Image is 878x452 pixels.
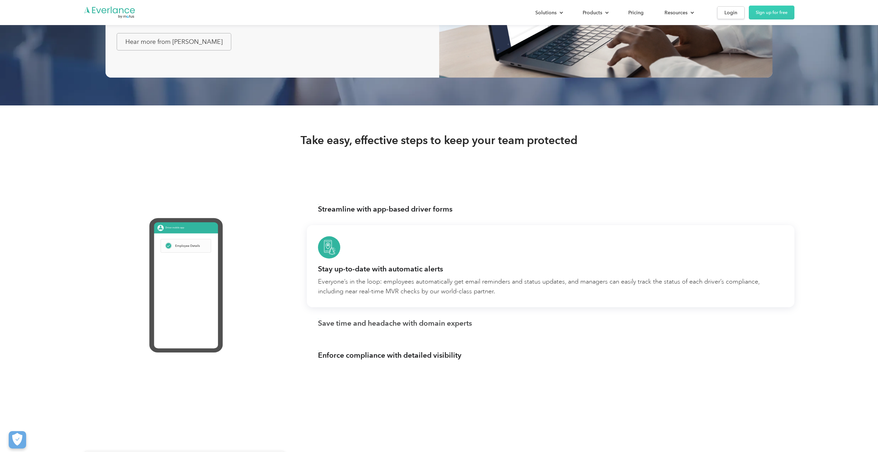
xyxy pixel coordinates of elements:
a: Hear more from [PERSON_NAME] [117,33,231,50]
button: Cookies Settings [9,431,26,449]
div: Streamline with app-based driver forms [318,204,452,214]
div: Pricing [628,8,644,17]
a: Login [717,6,745,19]
p: Everyone’s in the loop: employees automatically get email reminders and status updates, and manag... [318,277,783,296]
a: Sign up for free [749,6,794,19]
span: Phone number [343,29,379,35]
div: Products [583,8,602,17]
div: Enforce compliance with detailed visibility [318,350,461,360]
div: Resources [665,8,687,17]
div: Save time and headache with domain experts [318,318,472,328]
h2: Take easy, effective steps to keep your team protected [301,133,577,147]
a: Go to homepage [84,6,136,19]
g: Let’s go [179,177,194,182]
div: Products [576,7,614,19]
div: Stay up-to-date with automatic alerts [318,264,443,274]
div: Login [724,8,737,17]
div: Resources [658,7,700,19]
div: Solutions [535,8,557,17]
div: Hear more from [PERSON_NAME] [125,38,223,46]
input: Submit [73,34,108,49]
a: Pricing [621,7,651,19]
div: Solutions [528,7,569,19]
